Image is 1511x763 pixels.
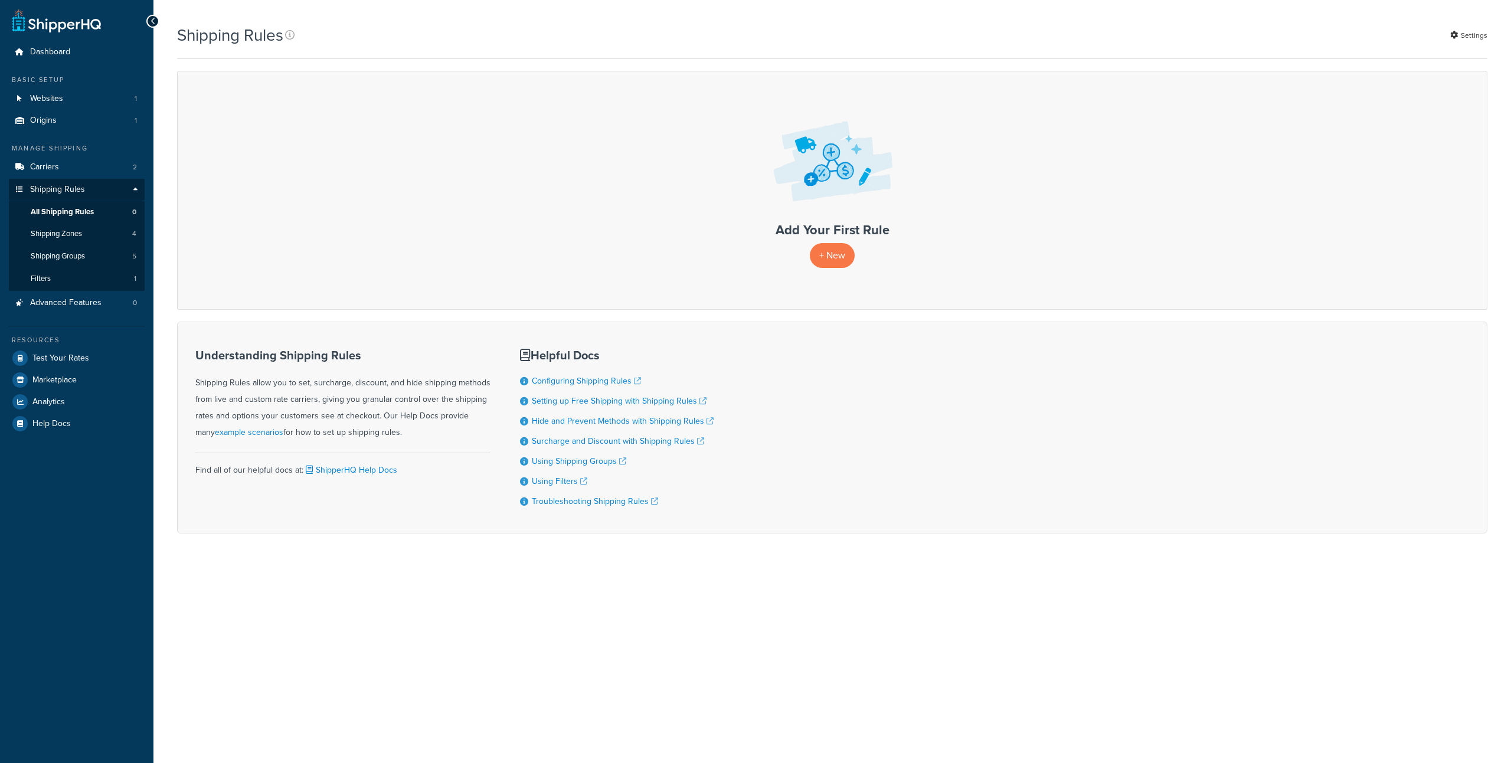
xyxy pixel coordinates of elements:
[215,426,283,438] a: example scenarios
[9,156,145,178] li: Carriers
[135,116,137,126] span: 1
[30,94,63,104] span: Websites
[9,245,145,267] li: Shipping Groups
[9,348,145,369] a: Test Your Rates
[532,455,626,467] a: Using Shipping Groups
[31,251,85,261] span: Shipping Groups
[9,179,145,201] a: Shipping Rules
[532,495,658,507] a: Troubleshooting Shipping Rules
[12,9,101,32] a: ShipperHQ Home
[532,375,641,387] a: Configuring Shipping Rules
[9,201,145,223] li: All Shipping Rules
[9,41,145,63] a: Dashboard
[9,88,145,110] a: Websites 1
[9,143,145,153] div: Manage Shipping
[9,369,145,391] a: Marketplace
[9,413,145,434] a: Help Docs
[9,245,145,267] a: Shipping Groups 5
[532,395,707,407] a: Setting up Free Shipping with Shipping Rules
[532,415,714,427] a: Hide and Prevent Methods with Shipping Rules
[195,349,490,362] h3: Understanding Shipping Rules
[9,292,145,314] a: Advanced Features 0
[30,185,85,195] span: Shipping Rules
[9,75,145,85] div: Basic Setup
[133,298,137,308] span: 0
[9,201,145,223] a: All Shipping Rules 0
[134,274,136,284] span: 1
[819,248,845,262] span: + New
[30,47,70,57] span: Dashboard
[9,110,145,132] li: Origins
[9,223,145,245] a: Shipping Zones 4
[532,475,587,487] a: Using Filters
[189,223,1475,237] h3: Add Your First Rule
[303,464,397,476] a: ShipperHQ Help Docs
[32,397,65,407] span: Analytics
[9,88,145,110] li: Websites
[31,274,51,284] span: Filters
[9,335,145,345] div: Resources
[177,24,283,47] h1: Shipping Rules
[31,229,82,239] span: Shipping Zones
[1450,27,1487,44] a: Settings
[30,116,57,126] span: Origins
[9,110,145,132] a: Origins 1
[9,391,145,412] a: Analytics
[30,162,59,172] span: Carriers
[32,375,77,385] span: Marketplace
[520,349,714,362] h3: Helpful Docs
[9,223,145,245] li: Shipping Zones
[9,179,145,291] li: Shipping Rules
[132,251,136,261] span: 5
[32,353,89,364] span: Test Your Rates
[133,162,137,172] span: 2
[810,243,855,267] a: + New
[195,453,490,479] div: Find all of our helpful docs at:
[9,268,145,290] a: Filters 1
[9,292,145,314] li: Advanced Features
[9,156,145,178] a: Carriers 2
[532,435,704,447] a: Surcharge and Discount with Shipping Rules
[9,268,145,290] li: Filters
[132,207,136,217] span: 0
[31,207,94,217] span: All Shipping Rules
[195,349,490,441] div: Shipping Rules allow you to set, surcharge, discount, and hide shipping methods from live and cus...
[132,229,136,239] span: 4
[135,94,137,104] span: 1
[30,298,102,308] span: Advanced Features
[32,419,71,429] span: Help Docs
